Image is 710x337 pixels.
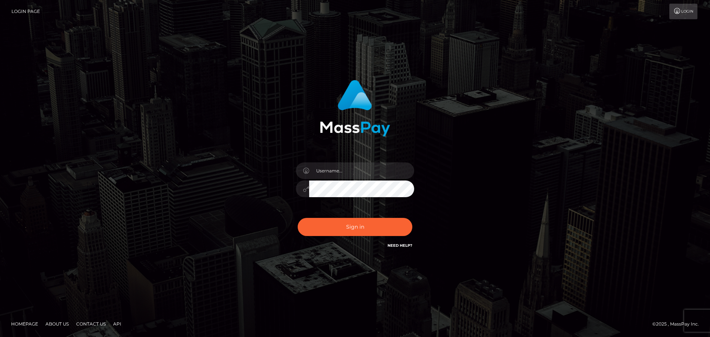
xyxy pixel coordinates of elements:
a: Login Page [11,4,40,19]
input: Username... [309,162,414,179]
button: Sign in [298,218,412,236]
a: API [110,318,124,330]
img: MassPay Login [320,80,390,137]
a: About Us [43,318,72,330]
a: Contact Us [73,318,109,330]
a: Login [669,4,697,19]
div: © 2025 , MassPay Inc. [652,320,704,328]
a: Need Help? [388,243,412,248]
a: Homepage [8,318,41,330]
